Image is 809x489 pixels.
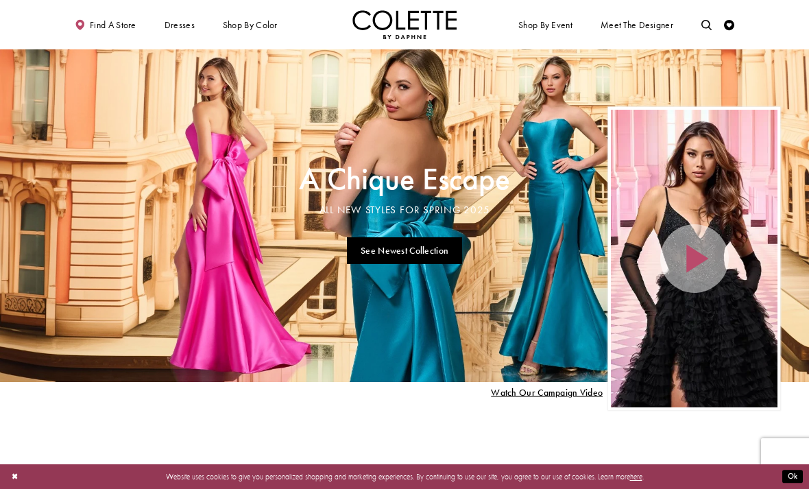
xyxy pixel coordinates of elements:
span: Find a store [90,20,136,30]
span: Dresses [162,10,197,39]
a: Find a store [72,10,138,39]
span: Play Slide #15 Video [491,387,603,397]
p: Website uses cookies to give you personalized shopping and marketing experiences. By continuing t... [75,470,734,484]
a: See Newest Collection A Chique Escape All New Styles For Spring 2025 [347,237,463,264]
ul: Slider Links [295,232,513,268]
a: here [630,472,642,481]
span: Dresses [165,20,195,30]
img: Colette by Daphne [352,10,457,39]
a: Visit Home Page [352,10,457,39]
a: Check Wishlist [721,10,737,39]
span: Shop By Event [516,10,575,39]
div: Video Player [611,110,778,408]
span: Shop by color [220,10,280,39]
button: Close Dialog [6,468,23,486]
a: Meet the designer [598,10,676,39]
button: Submit Dialog [782,470,803,484]
span: Shop by color [223,20,278,30]
span: Shop By Event [518,20,572,30]
a: Toggle search [699,10,714,39]
span: Meet the designer [601,20,673,30]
